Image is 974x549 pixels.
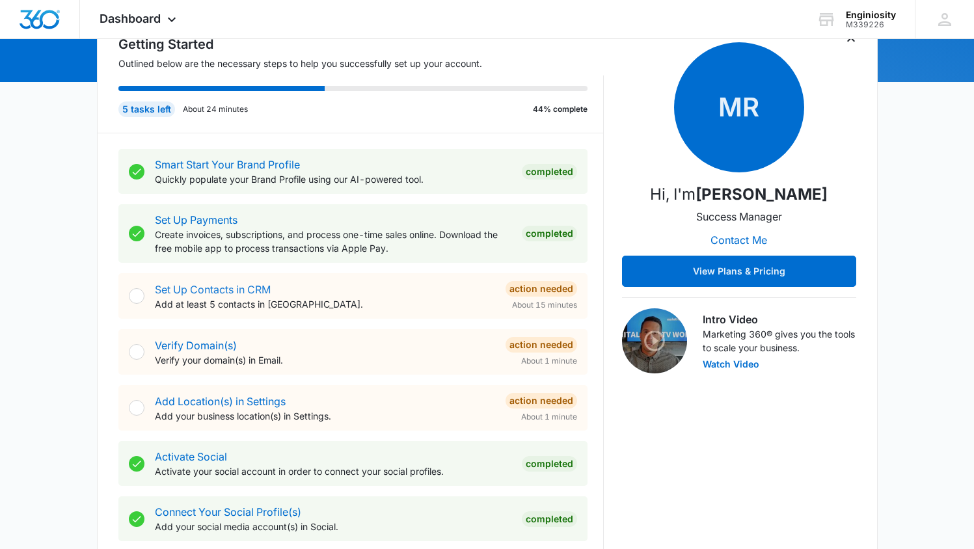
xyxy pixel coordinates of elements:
[155,158,300,171] a: Smart Start Your Brand Profile
[622,256,856,287] button: View Plans & Pricing
[650,183,828,206] p: Hi, I'm
[155,450,227,463] a: Activate Social
[696,209,782,224] p: Success Manager
[522,164,577,180] div: Completed
[155,464,511,478] p: Activate your social account in order to connect your social profiles.
[155,228,511,255] p: Create invoices, subscriptions, and process one-time sales online. Download the free mobile app t...
[155,520,511,533] p: Add your social media account(s) in Social.
[155,283,271,296] a: Set Up Contacts in CRM
[622,308,687,373] img: Intro Video
[155,409,495,423] p: Add your business location(s) in Settings.
[846,10,896,20] div: account name
[155,505,301,518] a: Connect Your Social Profile(s)
[703,312,856,327] h3: Intro Video
[696,185,828,204] strong: [PERSON_NAME]
[155,213,237,226] a: Set Up Payments
[697,224,780,256] button: Contact Me
[100,12,161,25] span: Dashboard
[118,101,175,117] div: 5 tasks left
[521,355,577,367] span: About 1 minute
[155,395,286,408] a: Add Location(s) in Settings
[521,411,577,423] span: About 1 minute
[506,337,577,353] div: Action Needed
[512,299,577,311] span: About 15 minutes
[118,57,604,70] p: Outlined below are the necessary steps to help you successfully set up your account.
[522,511,577,527] div: Completed
[674,42,804,172] span: MR
[506,281,577,297] div: Action Needed
[843,32,859,47] button: Toggle Collapse
[533,103,588,115] p: 44% complete
[703,360,759,369] button: Watch Video
[118,34,604,54] h2: Getting Started
[522,226,577,241] div: Completed
[155,297,495,311] p: Add at least 5 contacts in [GEOGRAPHIC_DATA].
[155,172,511,186] p: Quickly populate your Brand Profile using our AI-powered tool.
[155,339,237,352] a: Verify Domain(s)
[703,327,856,355] p: Marketing 360® gives you the tools to scale your business.
[522,456,577,472] div: Completed
[183,103,248,115] p: About 24 minutes
[846,20,896,29] div: account id
[155,353,495,367] p: Verify your domain(s) in Email.
[506,393,577,408] div: Action Needed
